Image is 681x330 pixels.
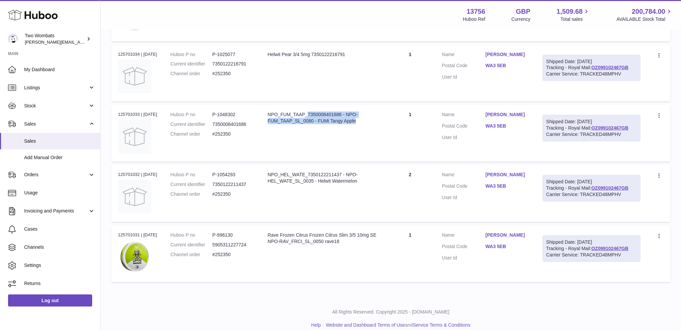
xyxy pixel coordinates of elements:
div: Carrier Service: TRACKED48MPHV [546,252,637,258]
dd: P-1025077 [212,51,254,58]
a: WA3 5EB [486,183,529,189]
span: Total sales [560,16,590,22]
dd: 7350008401686 [212,121,254,128]
div: Shipped Date: [DATE] [546,179,637,185]
a: OZ099102467GB [591,125,628,131]
dt: Postal Code [442,243,486,251]
div: Two Wombats [25,33,85,45]
div: 125701032 | [DATE] [118,172,157,178]
dt: Name [442,232,486,240]
dt: Current identifier [171,181,212,188]
div: Carrier Service: TRACKED48MPHV [546,131,637,138]
dt: Name [442,51,486,59]
dt: Huboo P no [171,172,212,178]
span: Settings [24,262,95,269]
dt: Huboo P no [171,111,212,118]
strong: 13756 [467,7,485,16]
img: no-photo.jpg [118,120,151,153]
span: Invoicing and Payments [24,208,88,214]
a: OZ099102467GB [591,185,628,191]
strong: GBP [516,7,530,16]
dt: Name [442,172,486,180]
dd: P-1054293 [212,172,254,178]
div: NPO_FUM_TAAP_7350008401686 - NPO-FUM_TAAP_SL_0080 - FUMi Tangy Apple [268,111,378,124]
td: 1 [385,45,435,101]
dd: #252350 [212,70,254,77]
a: Help [311,322,321,328]
dd: P-1048302 [212,111,254,118]
dd: 7350122216791 [212,61,254,67]
dt: Postal Code [442,123,486,131]
span: Listings [24,85,88,91]
dt: User Id [442,255,486,261]
td: 1 [385,225,435,282]
a: OZ099102467GB [591,65,628,70]
dt: User Id [442,194,486,201]
div: Shipped Date: [DATE] [546,119,637,125]
dd: 7350122211437 [212,181,254,188]
li: and [323,322,470,328]
a: WA3 5EB [486,123,529,129]
div: Shipped Date: [DATE] [546,58,637,65]
dt: User Id [442,74,486,80]
a: Website and Dashboard Terms of Use [326,322,405,328]
a: 200,784.00 AVAILABLE Stock Total [616,7,673,22]
div: NPO_HEL_WATE_7350122211437 - NPO-HEL_WATE_SL_0035 - Helwit Watermelon [268,172,378,184]
a: OZ099102467GB [591,246,628,251]
div: Shipped Date: [DATE] [546,239,637,245]
span: Channels [24,244,95,250]
div: Tracking - Royal Mail: [543,235,640,262]
dt: Huboo P no [171,232,212,238]
dd: #252350 [212,131,254,137]
dd: #252350 [212,251,254,258]
dt: Name [442,111,486,120]
td: 2 [385,165,435,222]
span: [PERSON_NAME][EMAIL_ADDRESS][PERSON_NAME][DOMAIN_NAME] [25,39,170,45]
a: WA3 5EB [486,62,529,69]
img: no-photo.jpg [118,59,151,93]
dt: Current identifier [171,242,212,248]
div: Carrier Service: TRACKED48MPHV [546,71,637,77]
dt: Current identifier [171,61,212,67]
dt: Postal Code [442,183,486,191]
dd: #252350 [212,191,254,197]
span: Sales [24,138,95,144]
dt: Channel order [171,70,212,77]
dt: Channel order [171,251,212,258]
span: Orders [24,172,88,178]
a: 1,509.68 Total sales [557,7,591,22]
img: no-photo.jpg [118,180,151,214]
div: Currency [511,16,531,22]
a: [PERSON_NAME] [486,172,529,178]
p: All Rights Reserved. Copyright 2025 - [DOMAIN_NAME] [106,309,676,315]
div: Huboo Ref [463,16,485,22]
span: 1,509.68 [557,7,583,16]
div: Rave Frozen Citrus Frozen Citrus Slim 3/5 10mg SE NPO-RAV_FRCI_SL_0050 rave18 [268,232,378,245]
div: Tracking - Royal Mail: [543,55,640,81]
span: Returns [24,280,95,287]
div: 125701031 | [DATE] [118,232,157,238]
div: Tracking - Royal Mail: [543,175,640,201]
a: [PERSON_NAME] [486,51,529,58]
a: WA3 5EB [486,243,529,250]
dt: Huboo P no [171,51,212,58]
span: Stock [24,103,88,109]
dt: User Id [442,134,486,141]
dt: Current identifier [171,121,212,128]
div: 125701034 | [DATE] [118,51,157,57]
dt: Channel order [171,191,212,197]
dt: Postal Code [442,62,486,70]
div: Helwit Pear 3/4 5mg 7350122216791 [268,51,378,58]
span: My Dashboard [24,66,95,73]
dd: 5905311227724 [212,242,254,248]
span: Sales [24,121,88,127]
span: AVAILABLE Stock Total [616,16,673,22]
span: 200,784.00 [632,7,665,16]
span: Add Manual Order [24,154,95,161]
span: Cases [24,226,95,232]
span: Usage [24,190,95,196]
a: [PERSON_NAME] [486,111,529,118]
a: Log out [8,294,92,307]
dd: P-996130 [212,232,254,238]
a: Service Terms & Conditions [413,322,471,328]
